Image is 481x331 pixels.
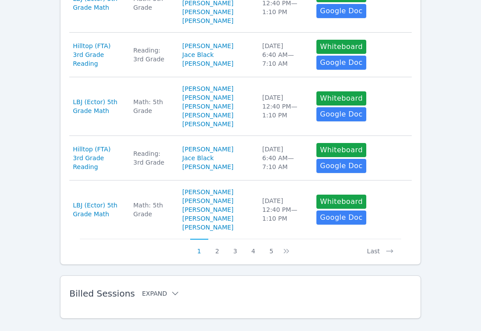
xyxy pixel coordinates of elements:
a: Jace Black [182,154,214,162]
div: [DATE] 12:40 PM — 1:10 PM [262,196,306,223]
tr: Hilltop (FTA) 3rd Grade ReadingReading: 3rd Grade[PERSON_NAME]Jace Black[PERSON_NAME][DATE]6:40 A... [69,136,412,181]
a: [PERSON_NAME] [182,84,233,93]
div: Math: 5th Grade [133,201,172,218]
a: [PERSON_NAME] [182,41,233,50]
button: 5 [262,239,280,256]
a: Google Doc [316,159,366,173]
a: Google Doc [316,211,366,225]
div: [DATE] 6:40 AM — 7:10 AM [262,41,306,68]
a: Hilltop (FTA) 3rd Grade Reading [73,41,123,68]
button: Whiteboard [316,91,366,105]
div: Reading: 3rd Grade [133,149,172,167]
a: LBJ (Ector) 5th Grade Math [73,201,123,218]
button: 3 [226,239,244,256]
tr: LBJ (Ector) 5th Grade MathMath: 5th Grade[PERSON_NAME][PERSON_NAME][PERSON_NAME][PERSON_NAME] [PE... [69,77,412,136]
a: [PERSON_NAME] [182,59,233,68]
a: [PERSON_NAME] [PERSON_NAME] [182,8,252,25]
a: [PERSON_NAME] [182,162,233,171]
button: Whiteboard [316,143,366,157]
a: [PERSON_NAME] [182,205,233,214]
a: [PERSON_NAME] [182,188,233,196]
a: [PERSON_NAME] [182,93,233,102]
button: 1 [190,239,208,256]
button: Last [360,239,401,256]
a: [PERSON_NAME] [182,145,233,154]
a: LBJ (Ector) 5th Grade Math [73,98,123,115]
div: Reading: 3rd Grade [133,46,172,64]
button: Whiteboard [316,40,366,54]
a: Google Doc [316,56,366,70]
a: Hilltop (FTA) 3rd Grade Reading [73,145,123,171]
a: [PERSON_NAME] [PERSON_NAME] [182,111,252,128]
a: [PERSON_NAME] [182,102,233,111]
a: Google Doc [316,107,366,121]
div: [DATE] 12:40 PM — 1:10 PM [262,93,306,120]
a: Google Doc [316,4,366,18]
tr: Hilltop (FTA) 3rd Grade ReadingReading: 3rd Grade[PERSON_NAME]Jace Black[PERSON_NAME][DATE]6:40 A... [69,33,412,77]
button: 2 [208,239,226,256]
a: [PERSON_NAME] [PERSON_NAME] [182,214,252,232]
button: Whiteboard [316,195,366,209]
tr: LBJ (Ector) 5th Grade MathMath: 5th Grade[PERSON_NAME][PERSON_NAME][PERSON_NAME][PERSON_NAME] [PE... [69,181,412,239]
button: Expand [142,289,180,298]
a: [PERSON_NAME] [182,196,233,205]
div: [DATE] 6:40 AM — 7:10 AM [262,145,306,171]
span: Billed Sessions [69,288,135,299]
a: Jace Black [182,50,214,59]
div: Math: 5th Grade [133,98,172,115]
button: 4 [244,239,262,256]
